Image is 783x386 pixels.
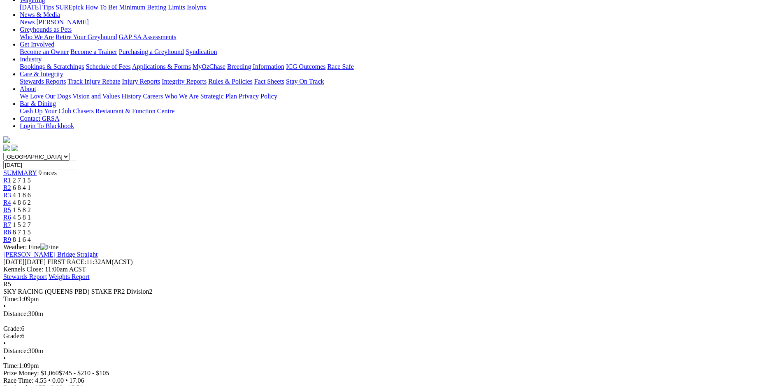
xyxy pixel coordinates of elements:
[3,184,11,191] a: R2
[56,33,117,40] a: Retire Your Greyhound
[3,310,28,317] span: Distance:
[3,192,11,199] a: R3
[59,370,109,377] span: $745 - $210 - $105
[3,145,10,151] img: facebook.svg
[3,303,6,310] span: •
[208,78,253,85] a: Rules & Policies
[20,41,54,48] a: Get Involved
[13,199,31,206] span: 4 8 6 2
[20,33,54,40] a: Who We Are
[119,4,185,11] a: Minimum Betting Limits
[49,273,90,280] a: Weights Report
[48,377,51,384] span: •
[119,48,184,55] a: Purchasing a Greyhound
[119,33,177,40] a: GAP SA Assessments
[286,63,325,70] a: ICG Outcomes
[3,206,11,213] a: R5
[20,108,71,115] a: Cash Up Your Club
[20,63,84,70] a: Bookings & Scratchings
[13,192,31,199] span: 4 1 8 6
[3,221,11,228] a: R7
[20,93,780,100] div: About
[47,258,86,265] span: FIRST RACE:
[56,4,84,11] a: SUREpick
[3,295,19,302] span: Time:
[86,4,118,11] a: How To Bet
[13,229,31,236] span: 8 7 1 5
[20,48,69,55] a: Become an Owner
[20,19,780,26] div: News & Media
[187,4,207,11] a: Isolynx
[20,48,780,56] div: Get Involved
[3,273,47,280] a: Stewards Report
[3,266,780,273] div: Kennels Close: 11:00am ACST
[13,214,31,221] span: 4 5 8 1
[20,33,780,41] div: Greyhounds as Pets
[20,85,36,92] a: About
[3,362,19,369] span: Time:
[38,169,57,176] span: 9 races
[3,332,780,340] div: 6
[20,78,66,85] a: Stewards Reports
[3,295,780,303] div: 1:09pm
[3,281,11,288] span: R5
[327,63,353,70] a: Race Safe
[162,78,207,85] a: Integrity Reports
[3,370,780,377] div: Prize Money: $1,060
[20,19,35,26] a: News
[36,19,88,26] a: [PERSON_NAME]
[13,221,31,228] span: 1 5 2 7
[3,236,11,243] a: R9
[3,214,11,221] a: R6
[3,243,58,250] span: Weather: Fine
[3,177,11,184] a: R1
[20,108,780,115] div: Bar & Dining
[20,115,59,122] a: Contact GRSA
[254,78,284,85] a: Fact Sheets
[20,4,780,11] div: Wagering
[3,229,11,236] a: R8
[239,93,277,100] a: Privacy Policy
[200,93,237,100] a: Strategic Plan
[70,48,117,55] a: Become a Trainer
[3,288,780,295] div: SKY RACING (QUEENS PBD) STAKE PR2 Division2
[35,377,46,384] span: 4.55
[3,355,6,362] span: •
[165,93,199,100] a: Who We Are
[122,78,160,85] a: Injury Reports
[13,177,31,184] span: 2 7 1 5
[70,377,84,384] span: 17.06
[20,70,63,77] a: Care & Integrity
[3,136,10,143] img: logo-grsa-white.png
[13,184,31,191] span: 6 8 4 1
[3,347,780,355] div: 300m
[3,340,6,347] span: •
[40,243,58,251] img: Fine
[20,78,780,85] div: Care & Integrity
[3,332,21,339] span: Grade:
[3,161,76,169] input: Select date
[121,93,141,100] a: History
[132,63,191,70] a: Applications & Forms
[52,377,64,384] span: 0.00
[3,377,33,384] span: Race Time:
[20,26,72,33] a: Greyhounds as Pets
[3,258,25,265] span: [DATE]
[67,78,120,85] a: Track Injury Rebate
[193,63,225,70] a: MyOzChase
[20,100,56,107] a: Bar & Dining
[3,258,46,265] span: [DATE]
[3,199,11,206] span: R4
[143,93,163,100] a: Careers
[20,4,54,11] a: [DATE] Tips
[3,325,780,332] div: 6
[186,48,217,55] a: Syndication
[20,122,74,129] a: Login To Blackbook
[47,258,133,265] span: 11:32AM(ACST)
